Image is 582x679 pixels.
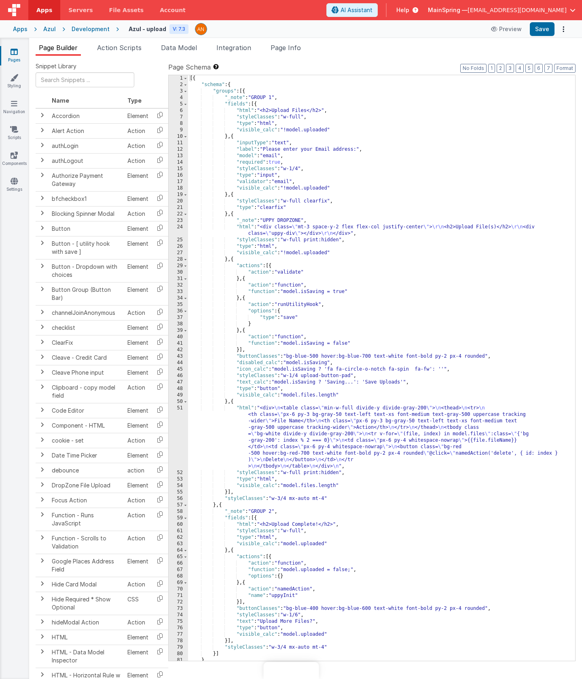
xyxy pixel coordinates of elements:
td: Element [124,168,152,191]
span: Help [396,6,409,14]
div: 62 [169,534,188,541]
input: Search Snippets ... [36,72,134,87]
td: Focus Action [49,493,124,508]
div: 3 [169,88,188,95]
div: 43 [169,353,188,360]
button: 1 [488,64,495,73]
div: 46 [169,373,188,379]
div: 19 [169,192,188,198]
td: Element [124,236,152,259]
div: 31 [169,276,188,282]
span: MainSpring — [428,6,468,14]
div: 28 [169,256,188,263]
button: 7 [544,64,552,73]
td: Date Time Picker [49,448,124,463]
div: 60 [169,521,188,528]
td: Action [124,531,152,554]
div: 21 [169,205,188,211]
div: 77 [169,631,188,638]
div: 81 [169,657,188,664]
div: 1 [169,75,188,82]
div: 39 [169,327,188,334]
span: Data Model [161,44,197,52]
td: Element [124,365,152,380]
div: Development [72,25,110,33]
div: 53 [169,476,188,483]
div: 7 [169,114,188,120]
span: Servers [68,6,93,14]
div: 17 [169,179,188,185]
td: bfcheckbox1 [49,191,124,206]
div: 68 [169,573,188,580]
button: 2 [497,64,504,73]
div: 75 [169,618,188,625]
span: Page Schema [168,62,211,72]
td: Element [124,418,152,433]
div: 40 [169,334,188,340]
div: 26 [169,243,188,250]
td: action [124,463,152,478]
div: 14 [169,159,188,166]
td: Button - [ utility hook with save ] [49,236,124,259]
span: Page Builder [39,44,78,52]
div: Azul [43,25,56,33]
div: 58 [169,508,188,515]
td: HTML - Data Model Inspector [49,645,124,668]
div: 29 [169,263,188,269]
div: Apps [13,25,28,33]
div: 4 [169,95,188,101]
td: authLogout [49,153,124,168]
button: MainSpring — [EMAIL_ADDRESS][DOMAIN_NAME] [428,6,576,14]
div: 12 [169,146,188,153]
div: 80 [169,651,188,657]
button: Save [530,22,554,36]
div: 55 [169,489,188,496]
td: checklist [49,320,124,335]
td: Element [124,108,152,124]
div: 44 [169,360,188,366]
td: Element [124,554,152,577]
div: 70 [169,586,188,593]
div: 47 [169,379,188,386]
div: 71 [169,593,188,599]
td: Element [124,191,152,206]
button: 5 [525,64,533,73]
div: 24 [169,224,188,237]
div: 50 [169,399,188,405]
img: 63cd5caa8a31f9d016618d4acf466499 [195,23,207,35]
td: Button [49,221,124,236]
td: cookie - set [49,433,124,448]
td: Action [124,123,152,138]
td: Button - Dropdown with choices [49,259,124,282]
div: 35 [169,302,188,308]
div: 30 [169,269,188,276]
td: Function - Runs JavaScript [49,508,124,531]
td: channelJoinAnonymous [49,305,124,320]
button: AI Assistant [326,3,378,17]
td: Element [124,335,152,350]
td: Action [124,577,152,592]
button: 6 [535,64,543,73]
td: Element [124,350,152,365]
td: Button Group (Button Bar) [49,282,124,305]
td: Clipboard - copy model field [49,380,124,403]
span: Name [52,97,69,104]
span: Apps [36,6,52,14]
div: 8 [169,120,188,127]
td: Accordion [49,108,124,124]
td: CSS [124,592,152,615]
td: Hide Required * Show Optional [49,592,124,615]
td: Action [124,508,152,531]
iframe: Marker.io feedback button [263,662,319,679]
button: Format [554,64,576,73]
td: Element [124,448,152,463]
span: File Assets [109,6,144,14]
td: Cleave Phone input [49,365,124,380]
div: 10 [169,133,188,140]
div: 42 [169,347,188,353]
div: 5 [169,101,188,108]
td: Element [124,630,152,645]
h4: Azul - upload [129,26,166,32]
td: Alert Action [49,123,124,138]
div: 36 [169,308,188,314]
